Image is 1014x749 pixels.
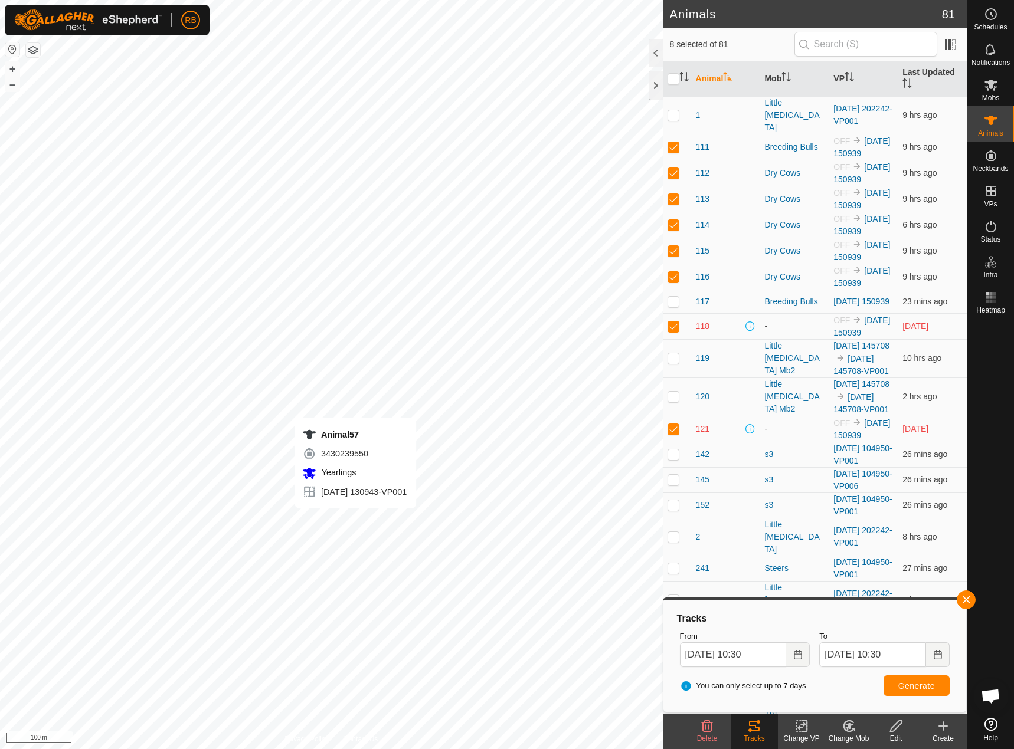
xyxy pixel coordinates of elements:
[764,518,824,556] div: Little [MEDICAL_DATA]
[833,240,850,249] span: OFF
[764,97,824,134] div: Little [MEDICAL_DATA]
[833,188,850,198] span: OFF
[696,295,709,308] span: 117
[764,271,824,283] div: Dry Cows
[723,74,732,83] p-sorticon: Activate to sort
[696,531,701,543] span: 2
[5,62,19,76] button: +
[5,42,19,57] button: Reset Map
[902,297,947,306] span: 13 Oct 2025, 10:06 am
[696,141,709,153] span: 111
[926,642,950,667] button: Choose Date
[833,316,890,337] a: [DATE] 150939
[898,681,935,691] span: Generate
[764,562,824,574] div: Steers
[691,61,760,97] th: Animal
[902,321,928,331] span: 11 Oct 2025, 4:49 pm
[829,61,898,97] th: VP
[983,734,998,741] span: Help
[852,265,862,275] img: to
[696,594,701,606] span: 3
[902,272,937,281] span: 13 Oct 2025, 12:58 am
[819,630,950,642] label: To
[14,9,162,31] img: Gallagher Logo
[696,352,709,364] span: 119
[833,214,850,224] span: OFF
[696,499,709,511] span: 152
[833,188,890,210] a: [DATE] 150939
[872,733,920,744] div: Edit
[670,38,794,51] span: 8 selected of 81
[833,136,890,158] a: [DATE] 150939
[833,240,890,262] a: [DATE] 150939
[982,94,999,101] span: Mobs
[764,193,824,205] div: Dry Cows
[764,141,824,153] div: Breeding Bulls
[833,354,888,376] a: [DATE] 145708-VP001
[980,236,1000,243] span: Status
[902,353,941,363] span: 13 Oct 2025, 12:04 am
[984,201,997,208] span: VPs
[696,423,709,435] span: 121
[786,642,810,667] button: Choose Date
[696,448,709,461] span: 142
[884,675,950,696] button: Generate
[920,733,967,744] div: Create
[973,678,1009,714] div: Open chat
[302,485,407,499] div: [DATE] 130943-VP001
[852,188,862,197] img: to
[343,734,378,744] a: Contact Us
[942,5,955,23] span: 81
[731,733,778,744] div: Tracks
[833,392,888,414] a: [DATE] 145708-VP001
[696,219,709,231] span: 114
[833,494,892,516] a: [DATE] 104950-VP001
[976,307,1005,314] span: Heatmap
[319,468,356,477] span: Yearlings
[902,194,937,203] span: 13 Oct 2025, 12:58 am
[833,341,889,350] a: [DATE] 145708
[764,378,824,415] div: Little [MEDICAL_DATA] Mb2
[764,582,824,619] div: Little [MEDICAL_DATA]
[764,423,824,435] div: -
[833,444,892,465] a: [DATE] 104950-VP001
[902,563,947,573] span: 13 Oct 2025, 10:03 am
[696,193,709,205] span: 113
[902,142,937,152] span: 13 Oct 2025, 12:58 am
[26,43,40,57] button: Map Layers
[680,630,810,642] label: From
[302,428,407,442] div: Animal57
[833,297,889,306] a: [DATE] 150939
[764,219,824,231] div: Dry Cows
[764,320,824,333] div: -
[760,61,829,97] th: Mob
[852,162,862,171] img: to
[833,162,890,184] a: [DATE] 150939
[833,266,850,275] span: OFF
[967,713,1014,746] a: Help
[696,562,709,574] span: 241
[833,162,850,172] span: OFF
[679,74,689,83] p-sorticon: Activate to sort
[902,424,928,433] span: 11 Oct 2025, 4:45 pm
[675,612,954,626] div: Tracks
[680,680,806,692] span: You can only select up to 7 days
[973,165,1008,172] span: Neckbands
[852,213,862,223] img: to
[764,245,824,257] div: Dry Cows
[902,168,937,178] span: 13 Oct 2025, 12:58 am
[794,32,937,57] input: Search (S)
[185,14,196,27] span: RB
[764,499,824,511] div: s3
[764,295,824,308] div: Breeding Bulls
[670,7,942,21] h2: Animals
[852,418,862,427] img: to
[696,167,709,179] span: 112
[852,315,862,324] img: to
[833,316,850,325] span: OFF
[833,469,892,491] a: [DATE] 104950-VP006
[845,74,854,83] p-sorticon: Activate to sort
[833,525,892,547] a: [DATE] 202242-VP001
[696,474,709,486] span: 145
[833,418,850,428] span: OFF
